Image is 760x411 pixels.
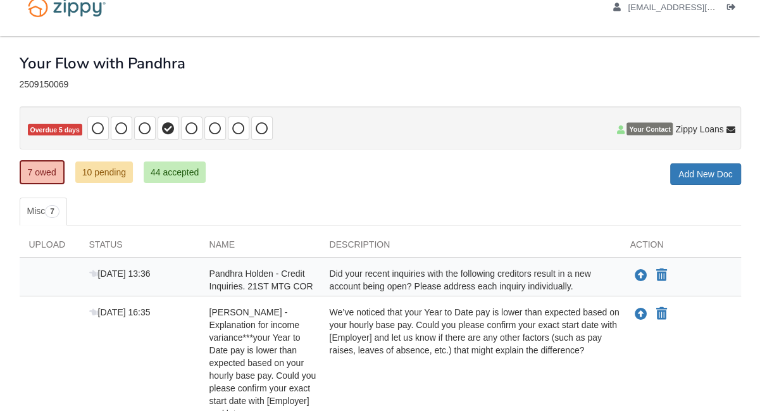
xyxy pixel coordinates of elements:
span: Your Contact [626,123,673,136]
div: Did your recent inquiries with the following creditors result in a new account being open? Please... [320,267,621,293]
a: 10 pending [75,161,133,183]
button: Upload Pandhra Holden - Explanation for income variance***your Year to Date pay is lower than exp... [633,306,649,322]
div: Status [80,238,200,257]
div: Action [621,238,741,257]
a: Log out [727,3,741,15]
a: 44 accepted [144,161,206,183]
div: Name [200,238,320,257]
span: 7 [45,205,59,218]
span: Zippy Loans [675,123,723,136]
span: Pandhra Holden - Credit Inquiries. 21ST MTG COR [209,269,313,291]
div: 2509150069 [20,79,741,90]
a: Add New Doc [670,163,741,185]
div: Upload [20,238,80,257]
span: Overdue 5 days [28,124,82,136]
span: [DATE] 16:35 [89,307,151,317]
button: Declare Pandhra Holden - Explanation for income variance***your Year to Date pay is lower than ex... [655,307,668,322]
button: Declare Pandhra Holden - Credit Inquiries. 21ST MTG COR not applicable [655,268,668,283]
a: 7 owed [20,160,65,184]
h1: Your Flow with Pandhra [20,55,185,72]
a: Misc [20,198,67,225]
span: [DATE] 13:36 [89,269,151,279]
button: Upload Pandhra Holden - Credit Inquiries. 21ST MTG COR [633,267,649,284]
div: Description [320,238,621,257]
